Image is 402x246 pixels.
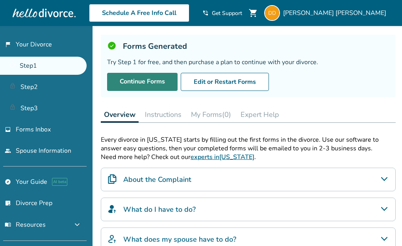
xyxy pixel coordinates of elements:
[123,234,236,244] h4: What does my spouse have to do?
[123,174,191,185] h4: About the Complaint
[237,107,282,122] button: Expert Help
[5,200,11,206] span: list_alt_check
[5,179,11,185] span: explore
[107,204,117,214] img: What do I have to do?
[5,222,11,228] span: menu_book
[188,107,234,122] button: My Forms(0)
[5,148,11,154] span: people
[101,168,396,191] div: About the Complaint
[181,73,269,91] button: Edit or Restart Forms
[101,198,396,221] div: What do I have to do?
[101,135,396,153] div: Every divorce in [US_STATE] starts by filling out the first forms in the divorce. Use our softwar...
[264,5,280,21] img: ddewar@gmail.com
[212,9,242,17] span: Get Support
[202,10,209,16] span: phone_in_talk
[107,174,117,184] img: About the Complaint
[101,153,396,161] p: Need more help? Check out our .
[89,4,189,22] a: Schedule A Free Info Call
[107,58,389,67] div: Try Step 1 for free, and then purchase a plan to continue with your divorce.
[52,178,67,186] span: AI beta
[5,220,46,229] span: Resources
[107,234,117,244] img: What does my spouse have to do?
[191,153,254,161] a: experts in[US_STATE]
[202,9,242,17] a: phone_in_talkGet Support
[283,9,389,17] span: [PERSON_NAME] [PERSON_NAME]
[72,220,82,229] span: expand_more
[16,125,51,134] span: Forms Inbox
[248,8,258,18] span: shopping_cart
[5,126,11,133] span: inbox
[107,73,178,91] a: Continue Forms
[123,204,196,215] h4: What do I have to do?
[5,41,11,48] span: flag_2
[142,107,185,122] button: Instructions
[123,41,187,52] h5: Forms Generated
[101,107,139,123] button: Overview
